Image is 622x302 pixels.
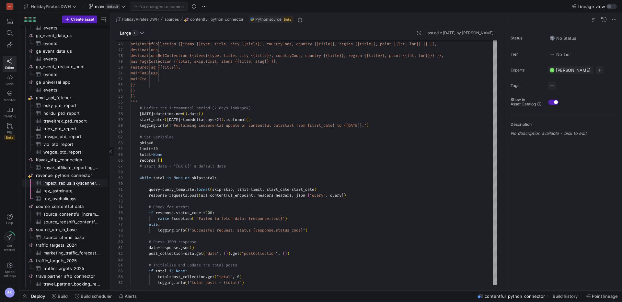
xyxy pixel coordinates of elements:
span: Python source [255,17,282,22]
span: None [153,152,162,157]
span: start_date [140,117,162,122]
span: destinationsRefCollection {{items [131,53,205,58]
a: source_utm_io_base​​​​​​​​​ [22,233,108,241]
div: Press SPACE to select this row. [22,117,108,125]
span: ( [199,111,201,116]
span: query_template [162,187,194,192]
div: Press SPACE to select this row. [22,226,108,233]
div: Press SPACE to select this row. [22,32,108,39]
button: contentful_python_connector [183,16,245,23]
span: , [434,41,437,47]
img: No tier [550,52,555,57]
div: CL [549,68,555,73]
span: info [158,123,167,128]
span: or [185,175,190,180]
span: ] [160,158,162,163]
button: BS [3,286,17,299]
div: Press SPACE to select this row. [22,187,108,195]
span: ) [248,117,251,122]
span: < [201,175,203,180]
span: limit, items {{title, slug}} }}, [205,59,278,64]
span: format [196,187,210,192]
span: # Set variables [140,135,174,140]
span: source_contentful_increment_data​​​​​​​​​ [43,210,100,218]
a: esky_ptd_report​​​​​​​​​ [22,102,108,109]
div: 69 [116,175,123,181]
a: vio_ptd_report​​​​​​​​​ [22,140,108,148]
div: HG [6,3,13,10]
img: No status [550,36,555,41]
span: y {{title}}, region {{title}}, point {{lat, lon}} [319,53,430,58]
span: Point lineage [592,294,618,299]
button: HolidayPirates DWH [22,2,78,11]
button: Getstarted [3,229,17,254]
span: start from {start_date} to {[DATE]}." [282,123,366,128]
div: Press SPACE to select this row. [22,156,108,164]
span: }} }}, [430,53,443,58]
span: ( [165,117,167,122]
button: HolidayPirates DWH [114,16,160,23]
span: skip [212,187,221,192]
span: events​​​​​​​​​ [43,24,100,32]
span: Show in Asset Catalog [511,97,536,106]
a: Code [3,72,17,88]
div: Press SPACE to select this row. [22,94,108,102]
div: 68 [116,169,123,175]
span: = [155,158,158,163]
a: HG [3,1,17,12]
span: = [162,117,165,122]
span: now [176,111,183,116]
span: = [273,193,276,198]
span: Beta [283,17,292,22]
a: traveltrex_ptd_report​​​​​​​​​ [22,117,108,125]
span: Catalog [4,114,16,118]
span: days [205,117,214,122]
span: originsRefCollection {{items {{typ [131,41,208,47]
div: 52 [116,76,123,82]
a: Editor [3,56,17,72]
div: 60 [116,123,123,128]
a: rev_lastminute​​​​​​​​​ [22,187,108,195]
button: Create asset [62,16,97,23]
span: vio_ptd_report​​​​​​​​​ [43,141,100,148]
span: marketing_traffic_forecast_2024_new​​​​​​​​​ [43,249,100,257]
span: . [194,187,196,192]
span: kayak_affiliate_reporting_daily​​​​​​​​​ [43,164,100,171]
div: 56 [116,99,123,105]
div: Press SPACE to select this row. [22,257,108,264]
span: default [106,4,120,9]
a: traffic_targets_2025​​​​​​​​ [22,257,108,264]
span: destinations, [131,47,160,52]
span: HolidayPirates DWH [122,17,159,22]
span: traffic_targets_2025​​​​​​​​​ [43,265,100,272]
span: Status [511,36,543,40]
span: total [203,175,214,180]
span: mainCta [131,76,146,81]
div: Press SPACE to select this row. [22,47,108,55]
div: 49 [116,59,123,64]
span: - [180,117,183,122]
span: response [149,193,167,198]
div: Press SPACE to select this row. [22,39,108,47]
span: ( [167,123,169,128]
span: skip [224,187,233,192]
a: ga_event_data_uk​​​​​​​​ [22,32,108,39]
span: , [233,187,235,192]
div: Press SPACE to select this row. [22,63,108,70]
a: revenue_python_connector​​​​​​​​ [22,171,108,179]
span: Tier [511,52,543,57]
a: traffic_targets_2025​​​​​​​​​ [22,264,108,272]
span: None [174,175,183,180]
a: wegde_ptd_report​​​​​​​​​ [22,148,108,156]
span: = [248,187,251,192]
span: , [253,193,255,198]
a: source_contentful_increment_data​​​​​​​​​ [22,210,108,218]
span: contentful_python_connector [190,17,243,22]
span: . [187,193,190,198]
div: 71 [116,187,123,192]
span: ) [366,123,369,128]
span: Build [58,294,68,299]
div: 61 [116,128,123,134]
span: ) [219,117,221,122]
span: impact_radius_skyscanner_revenues​​​​​​​​​ [43,179,100,187]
